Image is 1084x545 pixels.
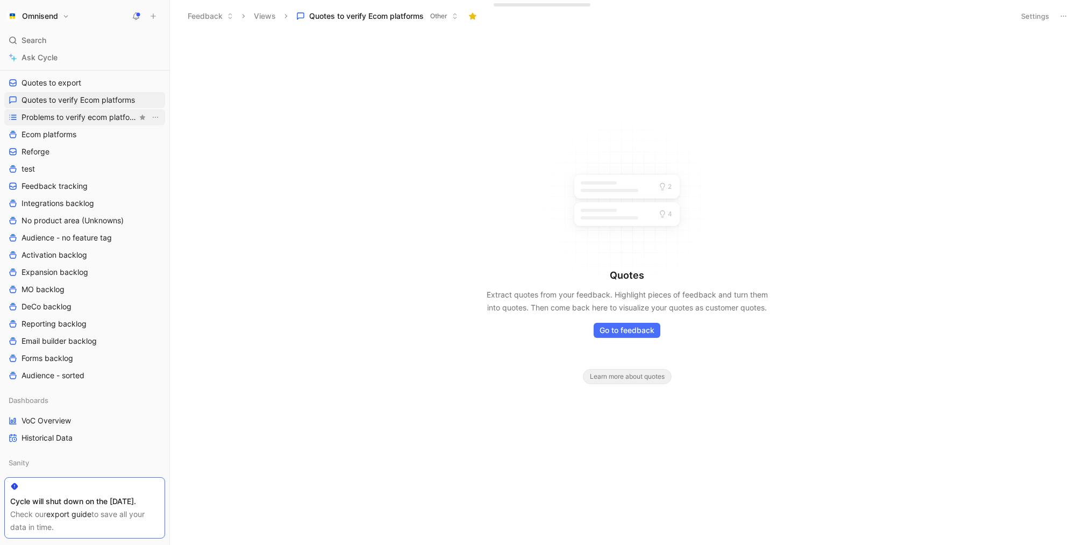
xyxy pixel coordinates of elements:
[4,49,165,66] a: Ask Cycle
[4,178,165,194] a: Feedback tracking
[22,433,73,443] span: Historical Data
[4,213,165,229] a: No product area (Unknowns)
[1016,9,1054,24] button: Settings
[9,395,48,406] span: Dashboards
[22,129,76,140] span: Ecom platforms
[22,11,58,21] h1: Omnisend
[22,77,81,88] span: Quotes to export
[249,8,281,24] button: Views
[22,267,88,278] span: Expansion backlog
[4,392,165,446] div: DashboardsVoC OverviewHistorical Data
[7,11,18,22] img: Omnisend
[22,301,72,312] span: DeCo backlog
[430,11,447,22] span: Other
[479,288,775,314] p: Extract quotes from your feedback. Highlight pieces of feedback and turn them into quotes. Then c...
[583,369,672,384] button: Learn more about quotes
[22,112,137,123] span: Problems to verify ecom platforms
[4,264,165,280] a: Expansion backlog
[22,336,97,346] span: Email builder backlog
[150,112,161,123] button: View actions
[4,9,72,24] button: OmnisendOmnisend
[22,353,73,364] span: Forms backlog
[4,195,165,211] a: Integrations backlog
[4,75,165,91] a: Quotes to export
[4,92,165,108] a: Quotes to verify Ecom platforms
[4,430,165,446] a: Historical Data
[4,299,165,315] a: DeCo backlog
[309,11,424,22] span: Quotes to verify Ecom platforms
[22,146,49,157] span: Reforge
[22,250,87,260] span: Activation backlog
[600,324,654,337] span: Go to feedback
[4,32,165,48] div: Search
[291,8,463,24] button: Quotes to verify Ecom platformsOther
[10,495,159,508] div: Cycle will shut down on the [DATE].
[4,281,165,298] a: MO backlog
[22,215,124,226] span: No product area (Unknowns)
[4,144,165,160] a: Reforge
[22,415,71,426] span: VoC Overview
[4,367,165,384] a: Audience - sorted
[22,164,35,174] span: test
[46,509,91,519] a: export guide
[4,413,165,429] a: VoC Overview
[22,198,94,209] span: Integrations backlog
[4,161,165,177] a: test
[22,370,84,381] span: Audience - sorted
[4,316,165,332] a: Reporting backlog
[22,181,88,192] span: Feedback tracking
[4,333,165,349] a: Email builder backlog
[4,126,165,143] a: Ecom platforms
[4,455,165,474] div: Sanity
[590,371,665,382] span: Learn more about quotes
[4,230,165,246] a: Audience - no feature tag
[22,51,58,64] span: Ask Cycle
[22,284,65,295] span: MO backlog
[4,54,165,384] div: OtherQuotes to exportQuotes to verify Ecom platformsProblems to verify ecom platformsView actions...
[9,457,29,468] span: Sanity
[4,350,165,366] a: Forms backlog
[610,269,644,282] h1: Quotes
[4,109,165,125] a: Problems to verify ecom platformsView actions
[22,34,46,47] span: Search
[183,8,238,24] button: Feedback
[4,392,165,408] div: Dashboards
[22,318,87,329] span: Reporting backlog
[594,323,660,338] button: Go to feedback
[4,247,165,263] a: Activation backlog
[4,455,165,471] div: Sanity
[22,232,112,243] span: Audience - no feature tag
[10,508,159,534] div: Check our to save all your data in time.
[22,95,135,105] span: Quotes to verify Ecom platforms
